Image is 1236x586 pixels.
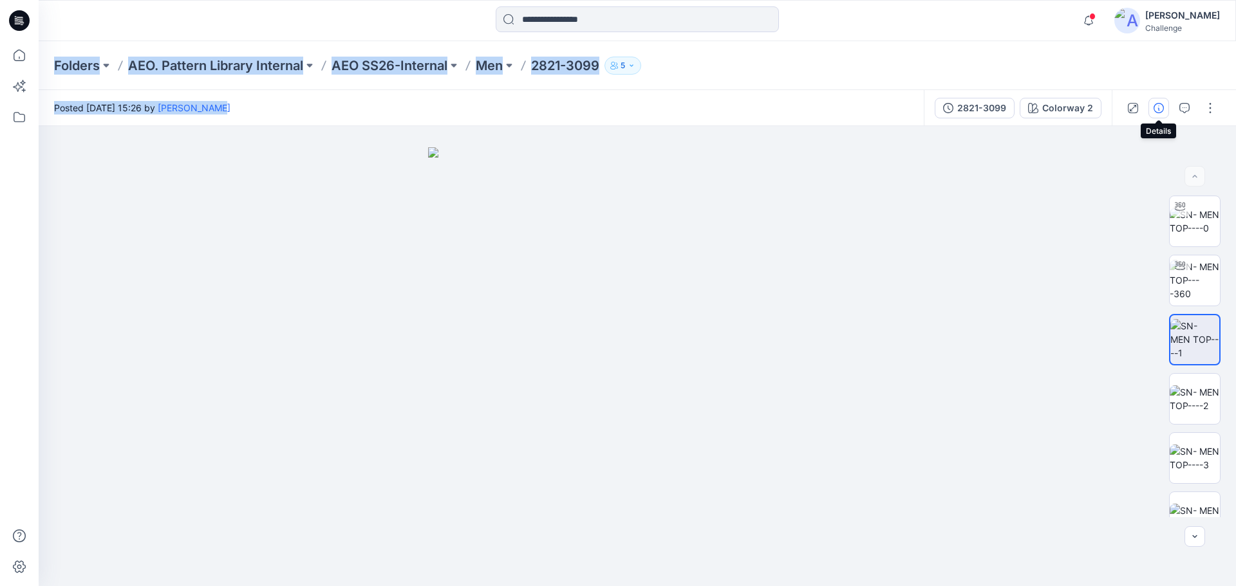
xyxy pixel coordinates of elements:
[1170,319,1219,360] img: SN- MEN TOP----1
[54,101,230,114] span: Posted [DATE] 15:26 by
[1042,101,1093,115] div: Colorway 2
[531,57,599,75] p: 2821-3099
[128,57,303,75] a: AEO. Pattern Library Internal
[476,57,503,75] a: Men
[54,57,100,75] a: Folders
[1170,504,1220,531] img: SN- MEN TOP----4
[158,102,230,113] a: [PERSON_NAME]
[935,98,1015,118] button: 2821-3099
[621,59,625,73] p: 5
[1170,385,1220,412] img: SN- MEN TOP----2
[1145,8,1220,23] div: [PERSON_NAME]
[957,101,1006,115] div: 2821-3099
[1170,444,1220,472] img: SN- MEN TOP----3
[332,57,447,75] a: AEO SS26-Internal
[1170,208,1220,235] img: SN- MEN TOP----0
[1020,98,1101,118] button: Colorway 2
[1114,8,1140,33] img: avatar
[1145,23,1220,33] div: Challenge
[604,57,641,75] button: 5
[1148,98,1169,118] button: Details
[1170,260,1220,300] img: SN- MEN TOP----360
